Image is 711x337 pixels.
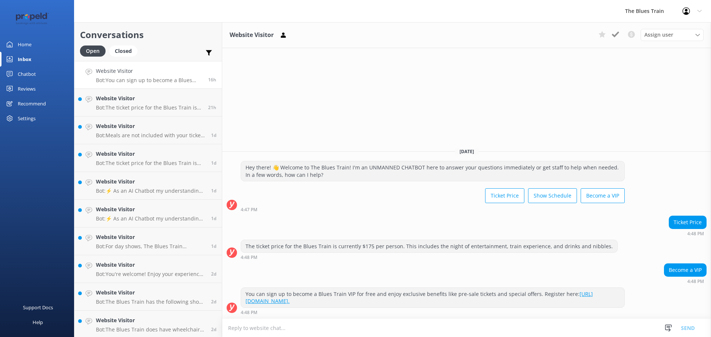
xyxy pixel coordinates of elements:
[211,160,216,166] span: Sep 21 2025 03:00pm (UTC +10:00) Australia/Sydney
[18,111,36,126] div: Settings
[96,104,203,111] p: Bot: The ticket price for the Blues Train is currently $175 per person. This includes the night o...
[23,300,53,315] div: Support Docs
[241,208,257,212] strong: 4:47 PM
[11,13,54,25] img: 12-1677471078.png
[18,52,31,67] div: Inbox
[96,67,203,75] h4: Website Visitor
[644,31,673,39] span: Assign user
[96,178,206,186] h4: Website Visitor
[96,326,206,333] p: Bot: The Blues Train does have wheelchair access, but mobility inside the carriages can be limite...
[208,77,216,83] span: Sep 22 2025 04:48pm (UTC +10:00) Australia/Sydney
[230,30,274,40] h3: Website Visitor
[18,67,36,81] div: Chatbot
[211,299,216,305] span: Sep 20 2025 06:01pm (UTC +10:00) Australia/Sydney
[687,279,704,284] strong: 4:48 PM
[687,232,704,236] strong: 4:48 PM
[241,310,257,315] strong: 4:48 PM
[211,215,216,222] span: Sep 21 2025 01:47pm (UTC +10:00) Australia/Sydney
[241,310,625,315] div: Sep 22 2025 04:48pm (UTC +10:00) Australia/Sydney
[80,46,106,57] div: Open
[455,148,478,155] span: [DATE]
[241,288,624,307] div: You can sign up to become a Blues Train VIP for free and enjoy exclusive benefits like pre-sale t...
[241,255,618,260] div: Sep 22 2025 04:48pm (UTC +10:00) Australia/Sydney
[18,37,31,52] div: Home
[74,283,222,311] a: Website VisitorBot:The Blues Train has the following shows scheduled: - [DATE]: Saturdays on the ...
[211,188,216,194] span: Sep 21 2025 02:04pm (UTC +10:00) Australia/Sydney
[96,271,206,277] p: Bot: You're welcome! Enjoy your experience on The Blues Train!
[96,132,206,139] p: Bot: Meals are not included with your ticket. However, your ticket does include a nibbles box. Yo...
[18,96,46,111] div: Recommend
[211,243,216,249] span: Sep 21 2025 11:44am (UTC +10:00) Australia/Sydney
[96,233,206,241] h4: Website Visitor
[96,122,206,130] h4: Website Visitor
[96,188,206,194] p: Bot: ⚡ As an AI Chatbot my understanding of some questions is limited. Please rephrase your quest...
[96,205,206,213] h4: Website Visitor
[641,29,704,41] div: Assign User
[246,290,593,305] a: [URL][DOMAIN_NAME].
[96,316,206,324] h4: Website Visitor
[241,161,624,181] div: Hey there! 👋 Welcome to The Blues Train! I'm an UNMANNED CHATBOT here to answer your questions im...
[74,172,222,200] a: Website VisitorBot:⚡ As an AI Chatbot my understanding of some questions is limited. Please rephr...
[211,326,216,333] span: Sep 20 2025 05:26pm (UTC +10:00) Australia/Sydney
[74,144,222,172] a: Website VisitorBot:The ticket price for the Blues Train is currently $175 per person. This includ...
[96,77,203,84] p: Bot: You can sign up to become a Blues Train VIP for free and enjoy exclusive benefits like pre-s...
[96,261,206,269] h4: Website Visitor
[33,315,43,330] div: Help
[74,117,222,144] a: Website VisitorBot:Meals are not included with your ticket. However, your ticket does include a n...
[528,188,577,203] button: Show Schedule
[74,255,222,283] a: Website VisitorBot:You're welcome! Enjoy your experience on The Blues Train!2d
[485,188,524,203] button: Ticket Price
[669,216,706,229] div: Ticket Price
[109,47,141,55] a: Closed
[208,104,216,111] span: Sep 22 2025 11:19am (UTC +10:00) Australia/Sydney
[664,279,707,284] div: Sep 22 2025 04:48pm (UTC +10:00) Australia/Sydney
[109,46,137,57] div: Closed
[96,243,206,250] p: Bot: For day shows, The Blues Train concludes at approximately 4.45pm. For evening shows, it conc...
[664,264,706,276] div: Become a VIP
[96,289,206,297] h4: Website Visitor
[96,94,203,102] h4: Website Visitor
[96,215,206,222] p: Bot: ⚡ As an AI Chatbot my understanding of some questions is limited. Please rephrase your quest...
[74,200,222,228] a: Website VisitorBot:⚡ As an AI Chatbot my understanding of some questions is limited. Please rephr...
[96,299,206,305] p: Bot: The Blues Train has the following shows scheduled: - [DATE]: Saturdays on the 4th, 11th, 18t...
[80,47,109,55] a: Open
[211,132,216,138] span: Sep 21 2025 04:19pm (UTC +10:00) Australia/Sydney
[96,150,206,158] h4: Website Visitor
[74,61,222,89] a: Website VisitorBot:You can sign up to become a Blues Train VIP for free and enjoy exclusive benef...
[669,231,707,236] div: Sep 22 2025 04:48pm (UTC +10:00) Australia/Sydney
[241,207,625,212] div: Sep 22 2025 04:47pm (UTC +10:00) Australia/Sydney
[211,271,216,277] span: Sep 20 2025 09:49pm (UTC +10:00) Australia/Sydney
[74,228,222,255] a: Website VisitorBot:For day shows, The Blues Train concludes at approximately 4.45pm. For evening ...
[74,89,222,117] a: Website VisitorBot:The ticket price for the Blues Train is currently $175 per person. This includ...
[241,240,617,253] div: The ticket price for the Blues Train is currently $175 per person. This includes the night of ent...
[96,160,206,166] p: Bot: The ticket price for the Blues Train is currently $175 per person. This includes the night o...
[80,28,216,42] h2: Conversations
[241,255,257,260] strong: 4:48 PM
[581,188,625,203] button: Become a VIP
[18,81,36,96] div: Reviews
